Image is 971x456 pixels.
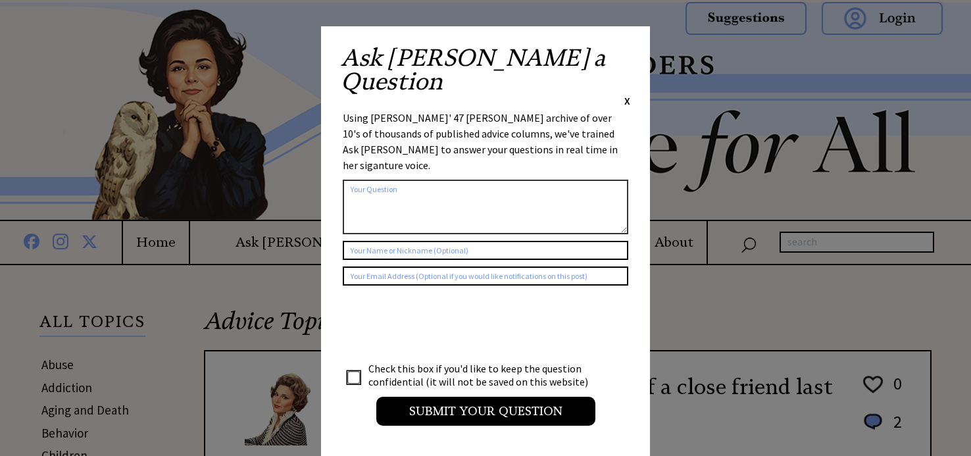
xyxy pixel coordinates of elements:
[343,299,543,350] iframe: reCAPTCHA
[368,361,601,389] td: Check this box if you'd like to keep the question confidential (it will not be saved on this webs...
[376,397,595,426] input: Submit your Question
[341,46,630,93] h2: Ask [PERSON_NAME] a Question
[343,241,628,260] input: Your Name or Nickname (Optional)
[624,94,630,107] span: X
[343,110,628,173] div: Using [PERSON_NAME]' 47 [PERSON_NAME] archive of over 10's of thousands of published advice colum...
[343,266,628,286] input: Your Email Address (Optional if you would like notifications on this post)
